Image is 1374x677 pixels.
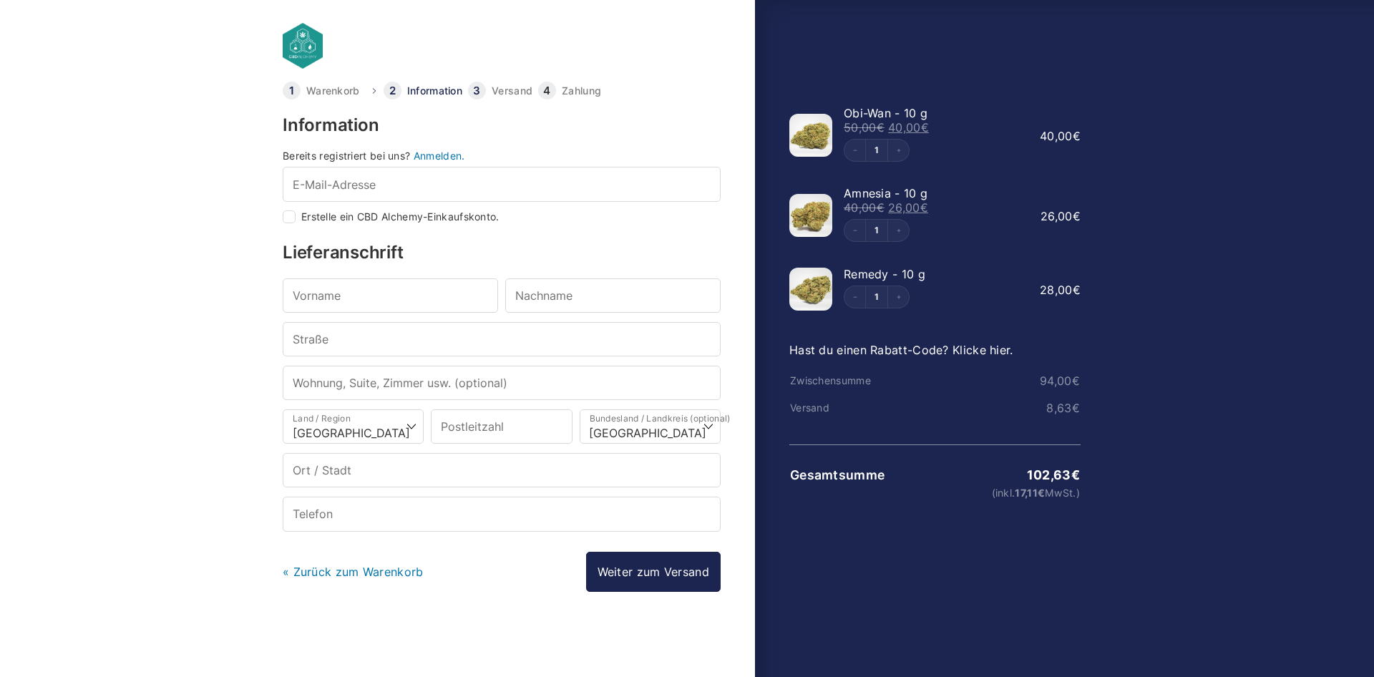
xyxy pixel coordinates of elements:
[283,453,721,487] input: Ort / Stadt
[505,278,721,313] input: Nachname
[844,286,866,308] button: Decrement
[283,366,721,400] input: Wohnung, Suite, Zimmer usw. (optional)
[844,200,885,215] bdi: 40,00
[866,146,887,155] a: Edit
[283,150,410,162] span: Bereits registriert bei uns?
[306,86,360,96] a: Warenkorb
[283,167,721,201] input: E-Mail-Adresse
[1027,467,1080,482] bdi: 102,63
[844,220,866,241] button: Decrement
[1071,467,1080,482] span: €
[1073,209,1081,223] span: €
[1040,129,1081,143] bdi: 40,00
[407,86,462,96] a: Information
[1073,129,1081,143] span: €
[283,322,721,356] input: Straße
[1038,487,1045,499] span: €
[283,117,721,134] h3: Information
[888,120,929,135] bdi: 40,00
[1040,374,1080,388] bdi: 94,00
[789,402,887,414] th: Versand
[887,286,909,308] button: Increment
[1072,374,1080,388] span: €
[1015,487,1045,499] span: 17,11
[866,293,887,301] a: Edit
[844,120,885,135] bdi: 50,00
[844,140,866,161] button: Decrement
[283,244,721,261] h3: Lieferanschrift
[888,200,928,215] bdi: 26,00
[844,267,925,281] span: Remedy - 10 g
[920,200,928,215] span: €
[414,150,465,162] a: Anmelden.
[887,488,1080,498] small: (inkl. MwSt.)
[844,186,927,200] span: Amnesia - 10 g
[921,120,929,135] span: €
[562,86,601,96] a: Zahlung
[1046,401,1080,415] bdi: 8,63
[866,226,887,235] a: Edit
[789,468,887,482] th: Gesamtsumme
[877,120,885,135] span: €
[586,552,721,592] a: Weiter zum Versand
[887,140,909,161] button: Increment
[283,497,721,531] input: Telefon
[887,220,909,241] button: Increment
[431,409,572,444] input: Postleitzahl
[1072,401,1080,415] span: €
[789,375,887,386] th: Zwischensumme
[844,106,927,120] span: Obi-Wan - 10 g
[1073,283,1081,297] span: €
[283,565,424,579] a: « Zurück zum Warenkorb
[877,200,885,215] span: €
[1041,209,1081,223] bdi: 26,00
[283,278,498,313] input: Vorname
[492,86,532,96] a: Versand
[1040,283,1081,297] bdi: 28,00
[301,212,500,222] label: Erstelle ein CBD Alchemy-Einkaufskonto.
[789,343,1013,357] a: Hast du einen Rabatt-Code? Klicke hier.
